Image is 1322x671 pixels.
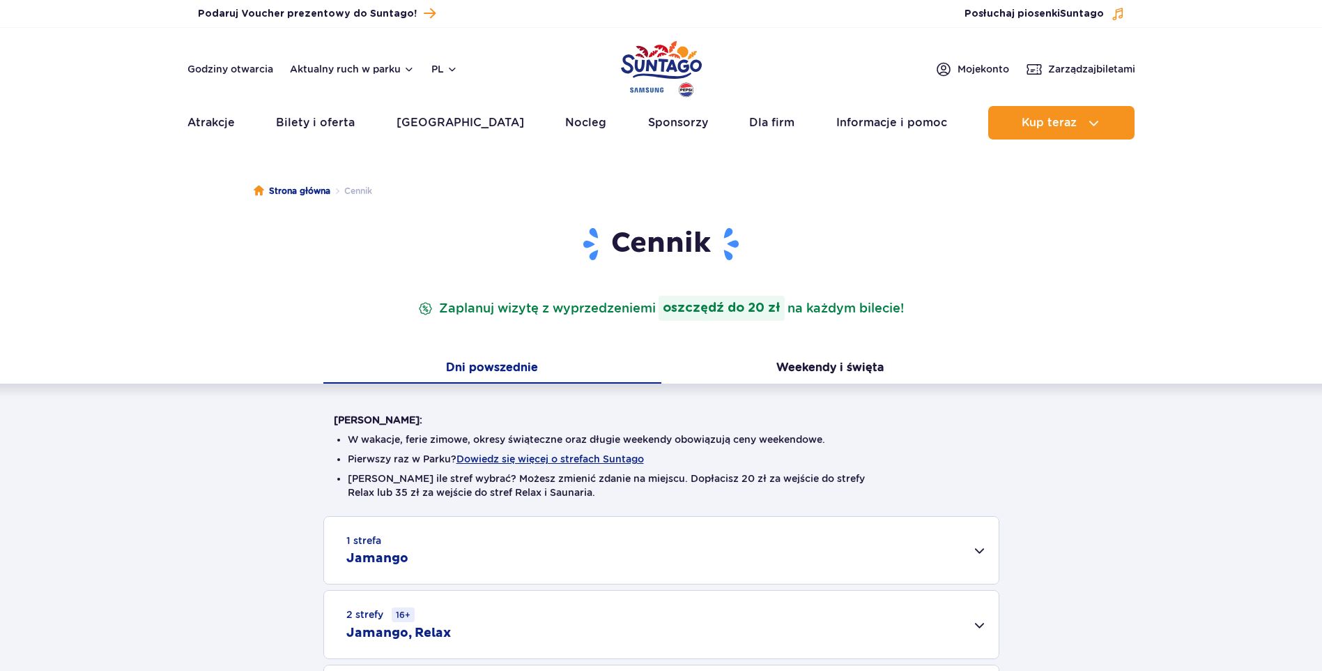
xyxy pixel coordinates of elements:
small: 1 strefa [346,534,381,548]
p: Zaplanuj wizytę z wyprzedzeniem na każdym bilecie! [415,296,907,321]
button: Aktualny ruch w parku [290,63,415,75]
small: 16+ [392,608,415,622]
h2: Jamango, Relax [346,625,451,642]
button: pl [431,62,458,76]
button: Weekendy i święta [661,354,999,384]
a: Mojekonto [935,61,1009,77]
a: Sponsorzy [648,106,708,140]
a: Atrakcje [187,106,235,140]
a: Dla firm [749,106,794,140]
span: Moje konto [958,62,1009,76]
a: Nocleg [565,106,606,140]
li: Pierwszy raz w Parku? [348,452,975,466]
a: Informacje i pomoc [836,106,947,140]
small: 2 strefy [346,608,415,622]
strong: oszczędź do 20 zł [659,296,785,321]
h2: Jamango [346,550,408,567]
span: Kup teraz [1022,116,1077,129]
li: W wakacje, ferie zimowe, okresy świąteczne oraz długie weekendy obowiązują ceny weekendowe. [348,432,975,446]
button: Dni powszednie [323,354,661,384]
li: Cennik [330,184,372,198]
a: Bilety i oferta [276,106,355,140]
span: Podaruj Voucher prezentowy do Suntago! [198,7,417,21]
span: Zarządzaj biletami [1048,62,1135,76]
button: Posłuchaj piosenkiSuntago [964,7,1125,21]
button: Dowiedz się więcej o strefach Suntago [456,453,644,465]
button: Kup teraz [988,106,1135,140]
a: [GEOGRAPHIC_DATA] [397,106,524,140]
a: Park of Poland [621,35,702,99]
h1: Cennik [334,226,989,262]
li: [PERSON_NAME] ile stref wybrać? Możesz zmienić zdanie na miejscu. Dopłacisz 20 zł za wejście do s... [348,472,975,499]
a: Zarządzajbiletami [1026,61,1135,77]
a: Strona główna [254,184,330,198]
a: Podaruj Voucher prezentowy do Suntago! [198,4,436,23]
strong: [PERSON_NAME]: [334,414,422,425]
span: Suntago [1060,9,1104,19]
span: Posłuchaj piosenki [964,7,1104,21]
a: Godziny otwarcia [187,62,273,76]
